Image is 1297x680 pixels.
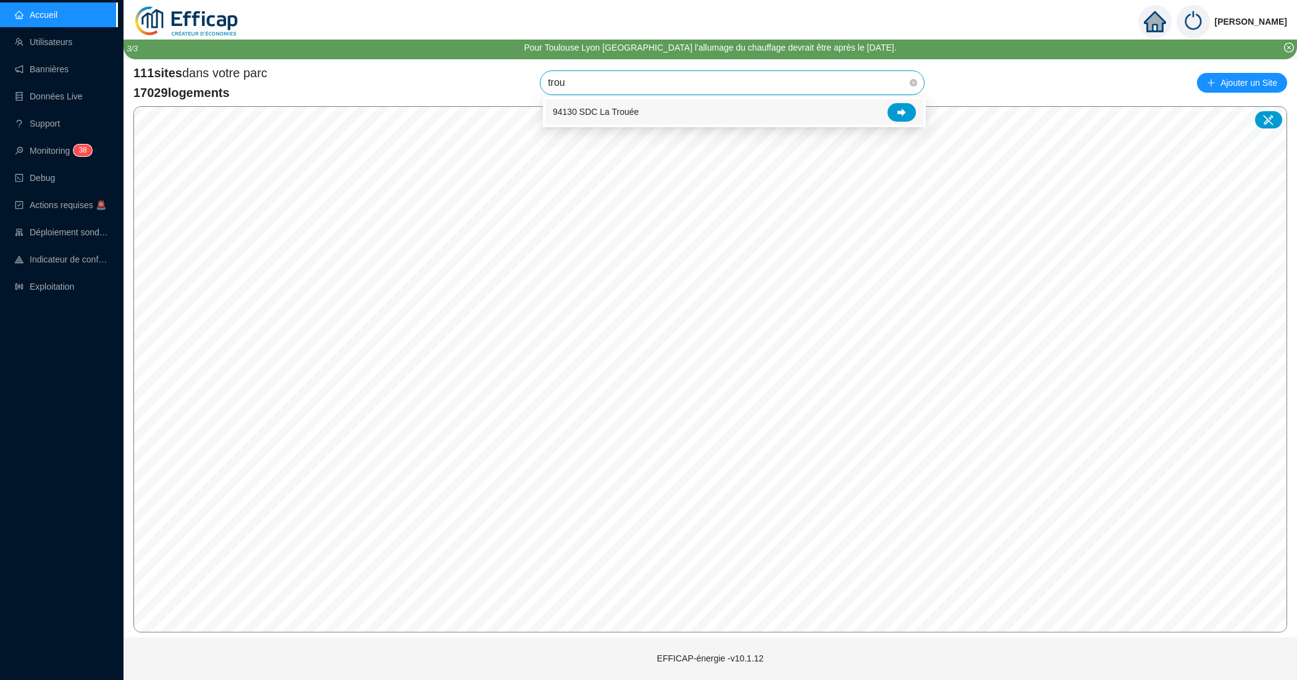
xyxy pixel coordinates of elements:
span: Ajouter un Site [1220,74,1277,91]
a: clusterDéploiement sondes [15,227,109,237]
a: codeDebug [15,173,55,183]
a: homeAccueil [15,10,57,20]
span: close-circle [1284,43,1294,52]
a: teamUtilisateurs [15,37,72,47]
a: monitorMonitoring38 [15,146,88,156]
span: 111 sites [133,66,182,80]
span: check-square [15,201,23,209]
span: [PERSON_NAME] [1215,2,1287,41]
span: close-circle [910,79,917,86]
img: power [1177,5,1210,38]
span: 3 [78,146,83,154]
div: 94130 SDC La Trouée [545,99,923,125]
span: dans votre parc [133,64,267,82]
a: notificationBannières [15,64,69,74]
span: 8 [83,146,87,154]
a: databaseDonnées Live [15,91,83,101]
canvas: Map [134,107,1287,632]
i: 3 / 3 [127,44,138,53]
span: 94130 SDC La Trouée [553,106,639,119]
span: home [1144,10,1166,33]
span: 17029 logements [133,84,267,101]
a: heat-mapIndicateur de confort [15,254,109,264]
span: Actions requises 🚨 [30,200,106,210]
span: plus [1207,78,1215,87]
button: Ajouter un Site [1197,73,1287,93]
a: slidersExploitation [15,282,74,292]
span: EFFICAP-énergie - v10.1.12 [657,653,764,663]
div: Pour Toulouse Lyon [GEOGRAPHIC_DATA] l'allumage du chauffage devrait être après le [DATE]. [524,41,896,54]
sup: 38 [73,145,91,156]
a: questionSupport [15,119,60,128]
